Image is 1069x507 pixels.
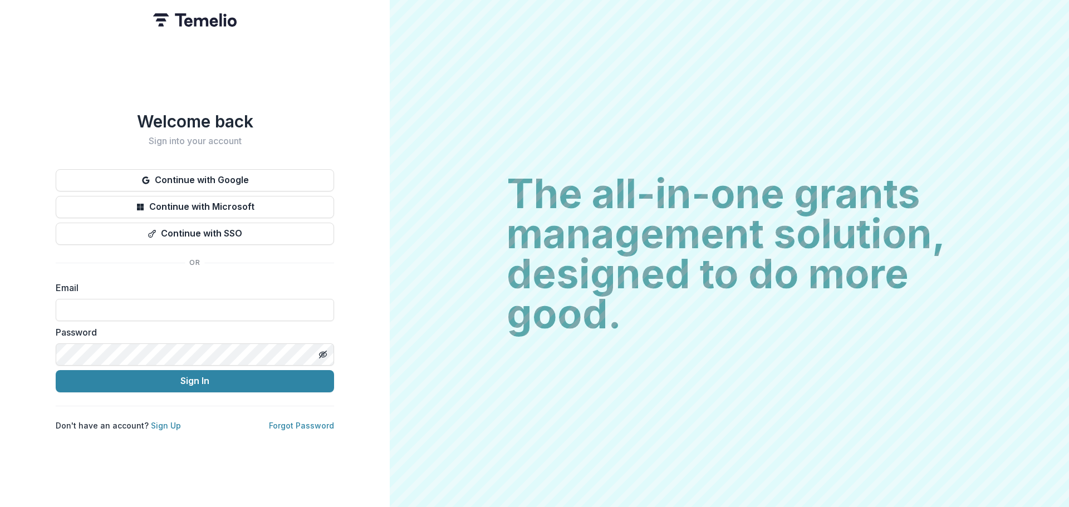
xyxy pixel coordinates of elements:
label: Email [56,281,327,294]
label: Password [56,326,327,339]
a: Forgot Password [269,421,334,430]
button: Continue with Google [56,169,334,191]
button: Toggle password visibility [314,346,332,363]
h2: Sign into your account [56,136,334,146]
button: Sign In [56,370,334,392]
h1: Welcome back [56,111,334,131]
a: Sign Up [151,421,181,430]
p: Don't have an account? [56,420,181,431]
img: Temelio [153,13,237,27]
button: Continue with Microsoft [56,196,334,218]
button: Continue with SSO [56,223,334,245]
